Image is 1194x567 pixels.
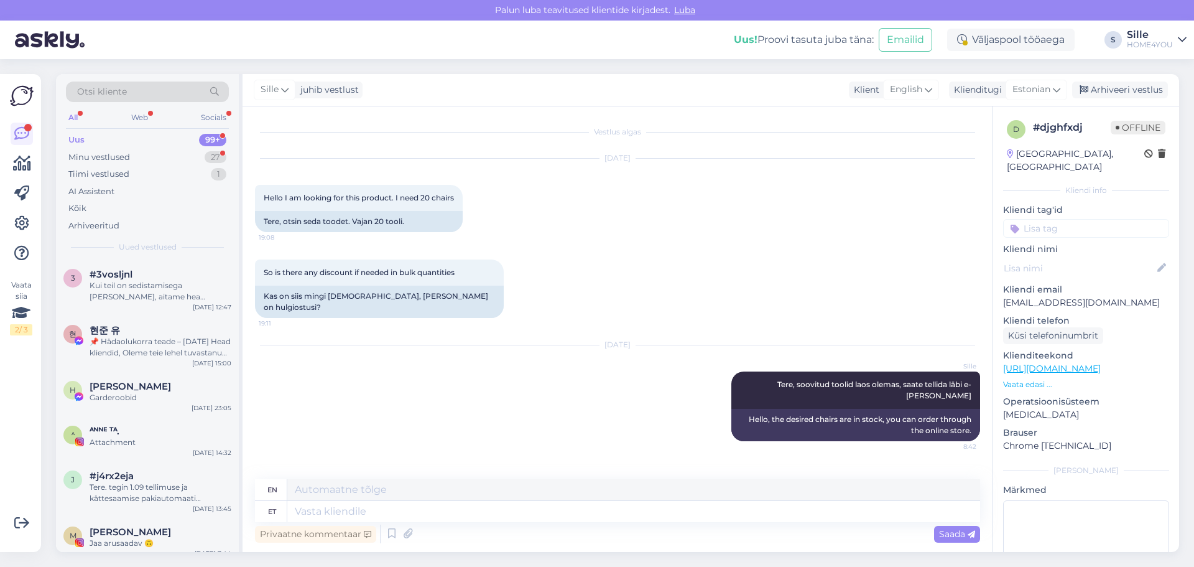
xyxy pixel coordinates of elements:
input: Lisa nimi [1004,261,1155,275]
div: [DATE] [255,339,980,350]
div: Proovi tasuta juba täna: [734,32,874,47]
div: Attachment [90,437,231,448]
span: Offline [1111,121,1165,134]
div: 📌 Hädaolukorra teade – [DATE] Head kliendid, Oleme teie lehel tuvastanud sisu, mis [PERSON_NAME] ... [90,336,231,358]
button: Emailid [879,28,932,52]
div: # djghfxdj [1033,120,1111,135]
a: SilleHOME4YOU [1127,30,1187,50]
div: en [267,479,277,500]
span: d [1013,124,1019,134]
div: 2 / 3 [10,324,32,335]
span: 현준 유 [90,325,120,336]
span: M [70,531,76,540]
p: Klienditeekond [1003,349,1169,362]
span: H [70,385,76,395]
div: Kliendi info [1003,185,1169,196]
div: et [268,501,276,522]
p: Kliendi telefon [1003,314,1169,327]
div: Socials [198,110,229,126]
div: 99+ [199,134,226,146]
p: [MEDICAL_DATA] [1003,408,1169,421]
span: Saada [939,528,975,540]
span: #j4rx2eja [90,471,134,482]
span: 현 [69,329,76,339]
span: Hello I am looking for this product. I need 20 chairs [264,193,454,202]
div: Väljaspool tööaega [947,29,1075,51]
div: [DATE] 7:44 [195,549,231,558]
div: Garderoobid [90,392,231,403]
span: Halja Kivi [90,381,171,392]
div: [DATE] [255,152,980,164]
p: Operatsioonisüsteem [1003,395,1169,408]
div: Klient [849,83,879,96]
div: Klienditugi [949,83,1002,96]
p: Märkmed [1003,484,1169,497]
span: Mari Klst [90,527,171,538]
div: Vestlus algas [255,126,980,138]
span: So is there any discount if needed in bulk quantities [264,268,455,277]
b: Uus! [734,34,757,45]
p: [EMAIL_ADDRESS][DOMAIN_NAME] [1003,296,1169,309]
span: Otsi kliente [77,85,127,98]
div: Minu vestlused [68,151,130,164]
div: Kas on siis mingi [DEMOGRAPHIC_DATA], [PERSON_NAME] on hulgiostusi? [255,286,504,318]
span: 19:11 [259,319,305,328]
p: Chrome [TECHNICAL_ID] [1003,439,1169,452]
span: ᴬ [72,430,75,439]
p: Kliendi email [1003,283,1169,296]
span: 3 [71,273,75,283]
div: 1 [211,168,226,180]
span: English [890,83,922,96]
div: [DATE] 13:45 [193,504,231,513]
div: Kõik [68,202,86,215]
span: 19:08 [259,233,305,242]
div: HOME4YOU [1127,40,1173,50]
div: Tere, otsin seda toodet. Vajan 20 tooli. [255,211,463,232]
div: Hello, the desired chairs are in stock, you can order through the online store. [731,409,980,441]
span: Luba [670,4,699,16]
div: [DATE] 15:00 [192,358,231,368]
div: AI Assistent [68,185,114,198]
div: 27 [205,151,226,164]
div: Sille [1127,30,1173,40]
div: Arhiveeri vestlus [1072,82,1168,98]
p: Kliendi nimi [1003,243,1169,256]
div: Vaata siia [10,279,32,335]
span: Tere, soovitud toolid laos olemas, saate tellida läbi e-[PERSON_NAME] [777,380,971,400]
p: Brauser [1003,426,1169,439]
span: Sille [930,362,976,371]
p: Vaata edasi ... [1003,379,1169,390]
span: Uued vestlused [119,241,177,253]
div: [DATE] 12:47 [193,302,231,312]
div: Jaa arusaadav 🙃 [90,538,231,549]
span: 8:42 [930,442,976,451]
div: Arhiveeritud [68,220,119,232]
div: Kui teil on sedistamisega [PERSON_NAME], aitame hea meelega. Siin saate broneerida aja kõneks: [U... [90,280,231,302]
a: [URL][DOMAIN_NAME] [1003,363,1101,374]
span: j [71,475,75,484]
span: #3vosljnl [90,269,132,280]
div: All [66,110,80,126]
div: S [1104,31,1122,49]
input: Lisa tag [1003,219,1169,238]
div: Uus [68,134,85,146]
img: Askly Logo [10,84,34,108]
div: [DATE] 14:32 [193,448,231,457]
div: Privaatne kommentaar [255,526,376,543]
div: [PERSON_NAME] [1003,465,1169,476]
p: Kliendi tag'id [1003,204,1169,217]
div: Web [129,110,150,126]
div: [DATE] 23:05 [192,403,231,413]
div: [GEOGRAPHIC_DATA], [GEOGRAPHIC_DATA] [1007,148,1144,174]
div: Tiimi vestlused [68,168,129,180]
div: Tere. tegin 1.09 tellimuse ja kättesaamise pakiautomaati [GEOGRAPHIC_DATA] Lasnamägi aga pole vee... [90,482,231,504]
div: Küsi telefoninumbrit [1003,327,1103,344]
span: ᴬᴺᴺᴱ ᵀᴬ. [90,426,119,437]
span: Estonian [1012,83,1050,96]
div: juhib vestlust [295,83,359,96]
span: Sille [261,83,279,96]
